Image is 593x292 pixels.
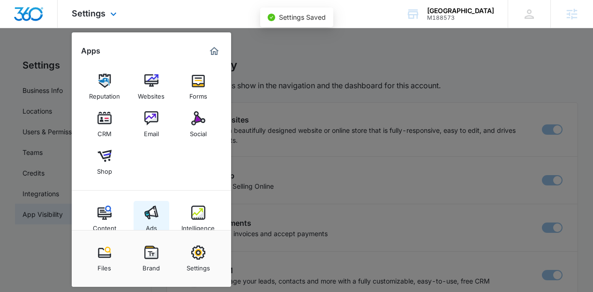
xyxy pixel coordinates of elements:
div: Files [98,260,111,272]
a: Content [87,201,122,237]
div: Social [190,125,207,138]
h2: Apps [81,46,100,55]
div: Ads [146,220,157,232]
span: Settings Saved [279,13,326,21]
div: Brand [143,260,160,272]
a: CRM [87,107,122,142]
a: Brand [134,241,169,277]
a: Social [180,107,216,142]
a: Files [87,241,122,277]
div: Content [93,220,116,232]
div: Settings [187,260,210,272]
a: Email [134,107,169,142]
div: Email [144,125,159,138]
div: account id [427,15,494,21]
div: account name [427,7,494,15]
div: Intelligence [181,220,215,232]
div: Websites [138,88,165,100]
a: Forms [180,69,216,105]
div: Shop [97,163,112,175]
span: check-circle [268,14,275,21]
div: Forms [189,88,207,100]
div: Reputation [89,88,120,100]
div: CRM [98,125,112,138]
a: Websites [134,69,169,105]
a: Shop [87,144,122,180]
a: Marketing 360® Dashboard [207,44,222,59]
a: Intelligence [180,201,216,237]
a: Ads [134,201,169,237]
span: Settings [72,8,105,18]
a: Reputation [87,69,122,105]
a: Settings [180,241,216,277]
